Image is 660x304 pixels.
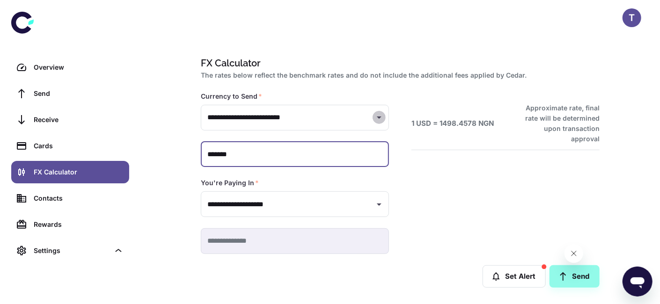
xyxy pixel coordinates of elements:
div: Send [34,88,124,99]
div: Overview [34,62,124,72]
a: Rewards [11,213,129,236]
a: Send [550,265,600,288]
a: Send [11,82,129,105]
div: Cards [34,141,124,151]
a: Cards [11,135,129,157]
h6: 1 USD = 1498.4578 NGN [411,118,494,129]
h6: Approximate rate, final rate will be determined upon transaction approval [515,103,600,144]
iframe: Close message [565,244,583,263]
a: Overview [11,56,129,79]
iframe: Button to launch messaging window [623,267,653,297]
h1: FX Calculator [201,56,596,70]
div: Receive [34,115,124,125]
div: Settings [11,239,129,262]
a: Contacts [11,187,129,210]
div: Contacts [34,193,124,203]
button: Open [373,198,386,211]
button: Set Alert [483,265,546,288]
div: Settings [34,246,110,256]
label: You're Paying In [201,178,259,188]
button: T [623,8,641,27]
div: FX Calculator [34,167,124,177]
a: FX Calculator [11,161,129,183]
span: Hi. Need any help? [6,7,67,14]
button: Open [373,111,386,124]
label: Currency to Send [201,92,262,101]
div: Rewards [34,219,124,230]
a: Receive [11,109,129,131]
